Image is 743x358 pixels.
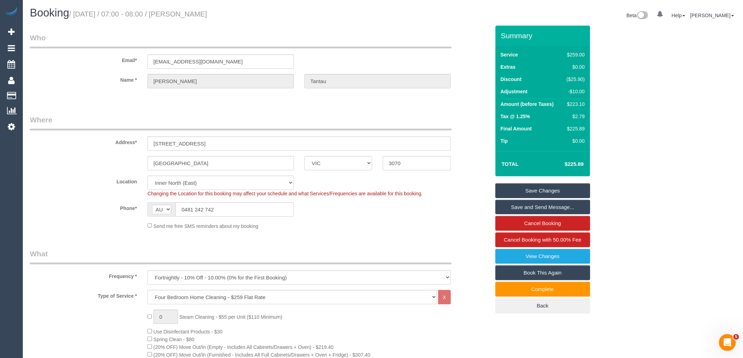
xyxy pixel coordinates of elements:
[564,101,585,108] div: $223.10
[25,136,142,146] label: Address*
[501,51,518,58] label: Service
[502,161,519,167] strong: Total
[672,13,685,18] a: Help
[495,183,590,198] a: Save Changes
[564,125,585,132] div: $225.89
[25,270,142,280] label: Frequency *
[25,290,142,299] label: Type of Service *
[25,74,142,83] label: Name *
[153,223,258,229] span: Send me free SMS reminders about my booking
[495,216,590,231] a: Cancel Booking
[4,7,18,17] img: Automaid Logo
[501,125,532,132] label: Final Amount
[383,156,451,170] input: Post Code*
[153,352,370,358] span: (20% OFF) Move Out/In (Furnished - Includes All Full Cabinets/Drawers + Oven + Fridge) - $307.40
[495,265,590,280] a: Book This Again
[25,54,142,64] label: Email*
[501,113,530,120] label: Tax @ 1.25%
[564,88,585,95] div: -$10.00
[690,13,734,18] a: [PERSON_NAME]
[25,202,142,212] label: Phone*
[564,76,585,83] div: ($25.90)
[564,113,585,120] div: $2.79
[153,337,195,342] span: Spring Clean - $80
[30,7,69,19] span: Booking
[495,232,590,247] a: Cancel Booking with 50.00% Fee
[544,161,584,167] h4: $225.89
[304,74,451,88] input: Last Name*
[501,137,508,144] label: Tip
[564,63,585,70] div: $0.00
[147,74,294,88] input: First Name*
[504,237,581,243] span: Cancel Booking with 50.00% Fee
[179,314,282,320] span: Steam Cleaning - $55 per Unit ($110 Minimum)
[176,202,294,217] input: Phone*
[627,13,649,18] a: Beta
[30,249,452,264] legend: What
[30,33,452,48] legend: Who
[637,11,648,20] img: New interface
[30,115,452,130] legend: Where
[153,329,223,335] span: Use Disinfectant Products - $30
[147,156,294,170] input: Suburb*
[719,334,736,351] iframe: Intercom live chat
[501,88,528,95] label: Adjustment
[25,176,142,185] label: Location
[501,32,587,40] h3: Summary
[501,63,516,70] label: Extras
[153,344,334,350] span: (20% OFF) Move Out/In (Empty - Includes All Cabinets/Drawers + Oven) - $219.40
[495,249,590,264] a: View Changes
[495,282,590,297] a: Complete
[69,10,207,18] small: / [DATE] / 07:00 - 08:00 / [PERSON_NAME]
[495,298,590,313] a: Back
[147,54,294,69] input: Email*
[564,137,585,144] div: $0.00
[564,51,585,58] div: $259.00
[501,101,554,108] label: Amount (before Taxes)
[734,334,739,340] span: 5
[147,191,422,196] span: Changing the Location for this booking may affect your schedule and what Services/Frequencies are...
[501,76,522,83] label: Discount
[495,200,590,215] a: Save and Send Message...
